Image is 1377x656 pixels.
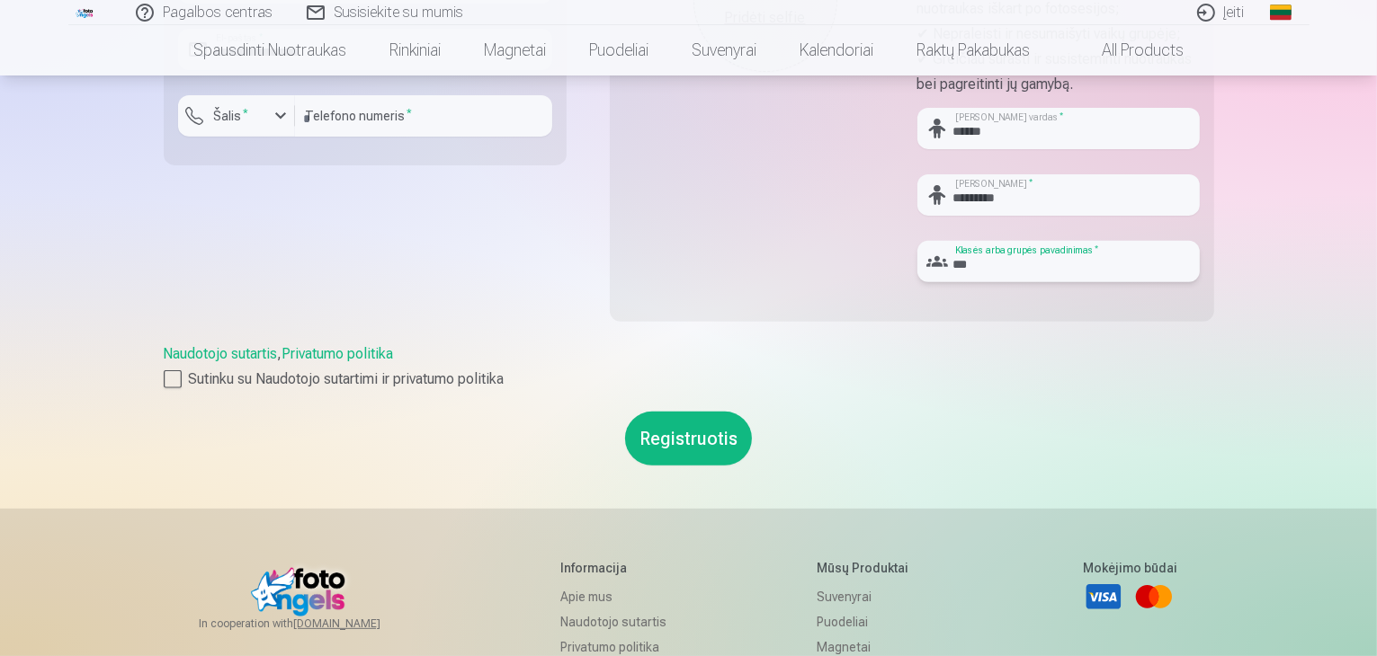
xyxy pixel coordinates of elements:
[817,559,947,577] h5: Mūsų produktai
[895,25,1051,75] a: Raktų pakabukas
[625,412,752,465] button: Registruotis
[199,616,424,631] span: In cooperation with
[368,25,462,75] a: Rinkiniai
[1051,25,1205,75] a: All products
[282,345,394,362] a: Privatumo politika
[172,25,368,75] a: Spausdinti nuotraukas
[778,25,895,75] a: Kalendoriai
[164,343,1214,390] div: ,
[560,609,680,634] a: Naudotojo sutartis
[164,368,1214,390] label: Sutinku su Naudotojo sutartimi ir privatumo politika
[1084,559,1178,577] h5: Mokėjimo būdai
[1134,577,1174,616] a: Mastercard
[207,107,256,125] label: Šalis
[178,95,295,137] button: Šalis*
[293,616,424,631] a: [DOMAIN_NAME]
[560,559,680,577] h5: Informacija
[462,25,568,75] a: Magnetai
[817,609,947,634] a: Puodeliai
[560,584,680,609] a: Apie mus
[817,584,947,609] a: Suvenyrai
[568,25,670,75] a: Puodeliai
[164,345,278,362] a: Naudotojo sutartis
[1084,577,1123,616] a: Visa
[76,7,95,18] img: /fa2
[670,25,778,75] a: Suvenyrai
